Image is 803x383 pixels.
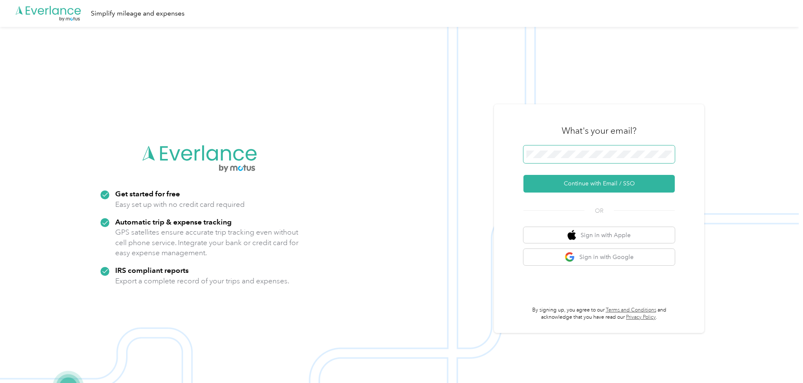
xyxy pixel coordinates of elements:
[523,306,675,321] p: By signing up, you agree to our and acknowledge that you have read our .
[115,276,289,286] p: Export a complete record of your trips and expenses.
[115,227,299,258] p: GPS satellites ensure accurate trip tracking even without cell phone service. Integrate your bank...
[523,249,675,265] button: google logoSign in with Google
[565,252,575,262] img: google logo
[115,199,245,210] p: Easy set up with no credit card required
[115,266,189,275] strong: IRS compliant reports
[584,206,614,215] span: OR
[115,189,180,198] strong: Get started for free
[606,307,656,313] a: Terms and Conditions
[562,125,637,137] h3: What's your email?
[523,227,675,243] button: apple logoSign in with Apple
[115,217,232,226] strong: Automatic trip & expense tracking
[626,314,656,320] a: Privacy Policy
[568,230,576,240] img: apple logo
[91,8,185,19] div: Simplify mileage and expenses
[523,175,675,193] button: Continue with Email / SSO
